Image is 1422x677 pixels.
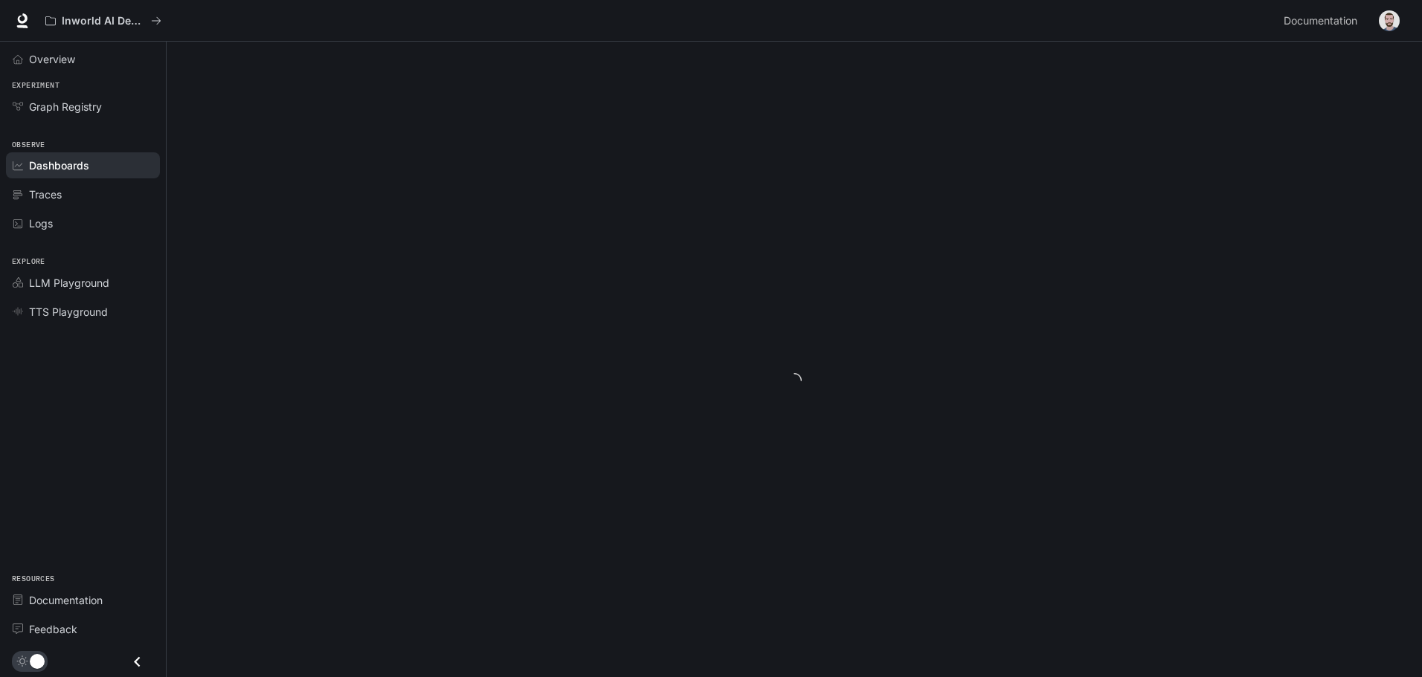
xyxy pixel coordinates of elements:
span: TTS Playground [29,304,108,320]
span: Documentation [1284,12,1357,30]
span: Overview [29,51,75,67]
a: Documentation [1278,6,1368,36]
a: TTS Playground [6,299,160,325]
a: Graph Registry [6,94,160,120]
span: LLM Playground [29,275,109,291]
a: Documentation [6,587,160,613]
a: LLM Playground [6,270,160,296]
span: Logs [29,216,53,231]
a: Logs [6,210,160,236]
span: Feedback [29,621,77,637]
span: Dashboards [29,158,89,173]
img: User avatar [1379,10,1400,31]
button: Close drawer [120,647,154,677]
button: All workspaces [39,6,168,36]
a: Traces [6,181,160,207]
span: Traces [29,187,62,202]
a: Feedback [6,616,160,642]
button: User avatar [1374,6,1404,36]
span: loading [787,373,802,388]
span: Documentation [29,592,103,608]
p: Inworld AI Demos [62,15,145,27]
span: Graph Registry [29,99,102,114]
span: Dark mode toggle [30,652,45,669]
a: Overview [6,46,160,72]
a: Dashboards [6,152,160,178]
